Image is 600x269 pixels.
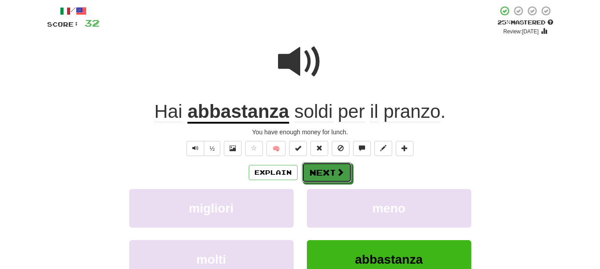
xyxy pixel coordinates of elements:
button: Discuss sentence (alt+u) [353,141,371,156]
button: Edit sentence (alt+d) [374,141,392,156]
span: pranzo [383,101,440,122]
small: Review: [DATE] [503,28,539,35]
button: Next [302,162,352,183]
button: meno [307,189,471,228]
span: Hai [155,101,183,122]
button: migliori [129,189,294,228]
div: / [47,5,99,16]
span: abbastanza [355,253,423,266]
span: Score: [47,20,79,28]
button: ½ [204,141,221,156]
div: Mastered [497,19,553,27]
div: You have enough money for lunch. [47,128,553,137]
button: Show image (alt+x) [224,141,242,156]
button: Explain [249,165,298,180]
span: molti [196,253,226,266]
div: Text-to-speech controls [185,141,221,156]
button: Favorite sentence (alt+f) [245,141,263,156]
button: Add to collection (alt+a) [396,141,413,156]
span: 32 [84,17,99,28]
span: 25 % [497,19,511,26]
button: 🧠 [266,141,286,156]
button: Set this sentence to 100% Mastered (alt+m) [289,141,307,156]
button: Play sentence audio (ctl+space) [187,141,204,156]
span: meno [372,201,405,215]
span: per [338,101,365,122]
span: migliori [189,201,234,215]
u: abbastanza [187,101,289,124]
button: Reset to 0% Mastered (alt+r) [310,141,328,156]
span: il [370,101,378,122]
span: . [289,101,446,122]
span: soldi [294,101,333,122]
button: Ignore sentence (alt+i) [332,141,350,156]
